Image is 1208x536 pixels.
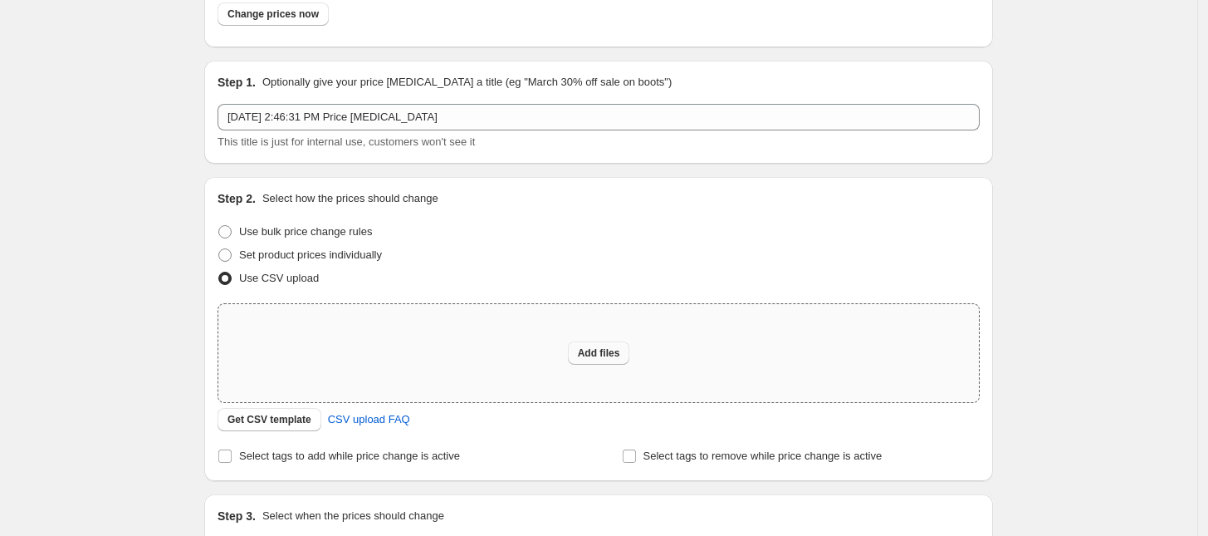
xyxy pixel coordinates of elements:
h2: Step 1. [218,74,256,91]
span: This title is just for internal use, customers won't see it [218,135,475,148]
p: Optionally give your price [MEDICAL_DATA] a title (eg "March 30% off sale on boots") [262,74,672,91]
input: 30% off holiday sale [218,104,980,130]
span: Set product prices individually [239,248,382,261]
h2: Step 2. [218,190,256,207]
span: Use bulk price change rules [239,225,372,238]
span: Add files [578,347,620,360]
span: Use CSV upload [239,272,319,284]
a: CSV upload FAQ [318,406,420,433]
button: Change prices now [218,2,329,26]
button: Get CSV template [218,408,321,431]
span: CSV upload FAQ [328,411,410,428]
span: Select tags to add while price change is active [239,450,460,462]
p: Select how the prices should change [262,190,438,207]
span: Change prices now [227,7,319,21]
button: Add files [568,342,630,365]
span: Select tags to remove while price change is active [643,450,883,462]
span: Get CSV template [227,413,311,426]
p: Select when the prices should change [262,508,444,524]
h2: Step 3. [218,508,256,524]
